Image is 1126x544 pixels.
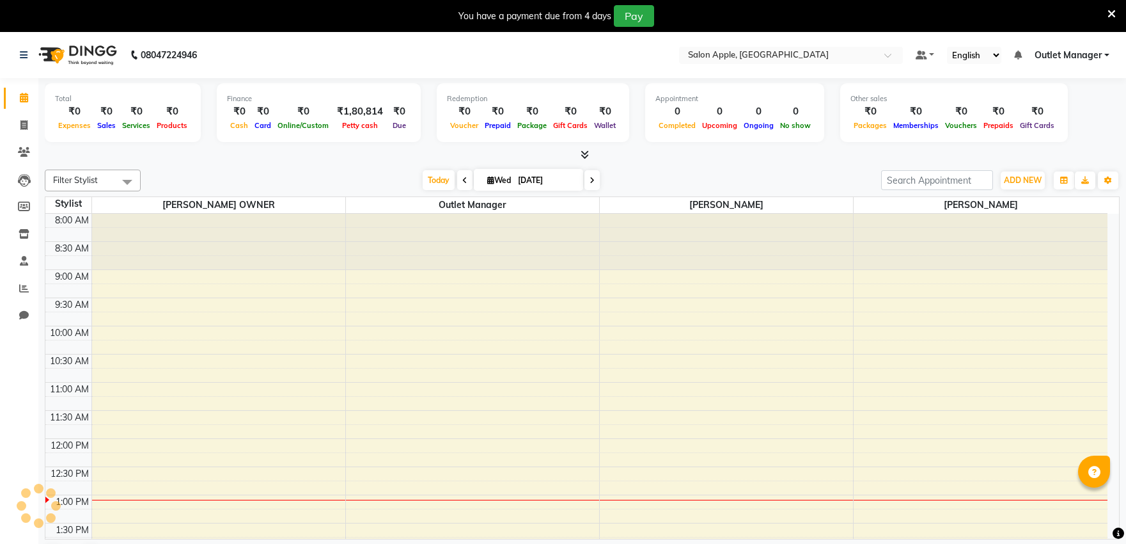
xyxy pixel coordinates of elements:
[980,104,1017,119] div: ₹0
[251,104,274,119] div: ₹0
[699,121,740,130] span: Upcoming
[53,495,91,509] div: 1:00 PM
[47,326,91,340] div: 10:00 AM
[447,104,481,119] div: ₹0
[514,171,578,190] input: 2025-09-03
[1017,104,1058,119] div: ₹0
[33,37,120,73] img: logo
[850,104,890,119] div: ₹0
[942,104,980,119] div: ₹0
[55,104,94,119] div: ₹0
[153,104,191,119] div: ₹0
[854,197,1107,213] span: [PERSON_NAME]
[92,197,345,213] span: [PERSON_NAME] OWNER
[890,121,942,130] span: Memberships
[53,175,98,185] span: Filter Stylist
[52,270,91,284] div: 9:00 AM
[227,104,251,119] div: ₹0
[227,93,411,104] div: Finance
[47,355,91,368] div: 10:30 AM
[45,197,91,211] div: Stylist
[481,104,514,119] div: ₹0
[339,121,381,130] span: Petty cash
[94,104,119,119] div: ₹0
[346,197,599,213] span: Outlet Manager
[48,439,91,452] div: 12:00 PM
[614,5,654,27] button: Pay
[1035,49,1102,62] span: Outlet Manager
[47,411,91,424] div: 11:30 AM
[881,170,993,190] input: Search Appointment
[655,104,699,119] div: 0
[388,104,411,119] div: ₹0
[153,121,191,130] span: Products
[591,121,619,130] span: Wallet
[447,93,619,104] div: Redemption
[850,93,1058,104] div: Other sales
[777,121,814,130] span: No show
[332,104,388,119] div: ₹1,80,814
[514,104,550,119] div: ₹0
[53,524,91,537] div: 1:30 PM
[251,121,274,130] span: Card
[890,104,942,119] div: ₹0
[655,93,814,104] div: Appointment
[980,121,1017,130] span: Prepaids
[389,121,409,130] span: Due
[274,121,332,130] span: Online/Custom
[777,104,814,119] div: 0
[1017,121,1058,130] span: Gift Cards
[119,121,153,130] span: Services
[740,104,777,119] div: 0
[94,121,119,130] span: Sales
[591,104,619,119] div: ₹0
[699,104,740,119] div: 0
[655,121,699,130] span: Completed
[55,93,191,104] div: Total
[47,383,91,396] div: 11:00 AM
[942,121,980,130] span: Vouchers
[274,104,332,119] div: ₹0
[52,242,91,255] div: 8:30 AM
[550,104,591,119] div: ₹0
[514,121,550,130] span: Package
[1004,175,1042,185] span: ADD NEW
[227,121,251,130] span: Cash
[1001,172,1045,189] button: ADD NEW
[458,10,611,23] div: You have a payment due from 4 days
[52,214,91,227] div: 8:00 AM
[55,121,94,130] span: Expenses
[52,298,91,312] div: 9:30 AM
[119,104,153,119] div: ₹0
[550,121,591,130] span: Gift Cards
[481,121,514,130] span: Prepaid
[600,197,853,213] span: [PERSON_NAME]
[141,37,197,73] b: 08047224946
[447,121,481,130] span: Voucher
[740,121,777,130] span: Ongoing
[423,170,455,190] span: Today
[850,121,890,130] span: Packages
[484,175,514,185] span: Wed
[48,467,91,481] div: 12:30 PM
